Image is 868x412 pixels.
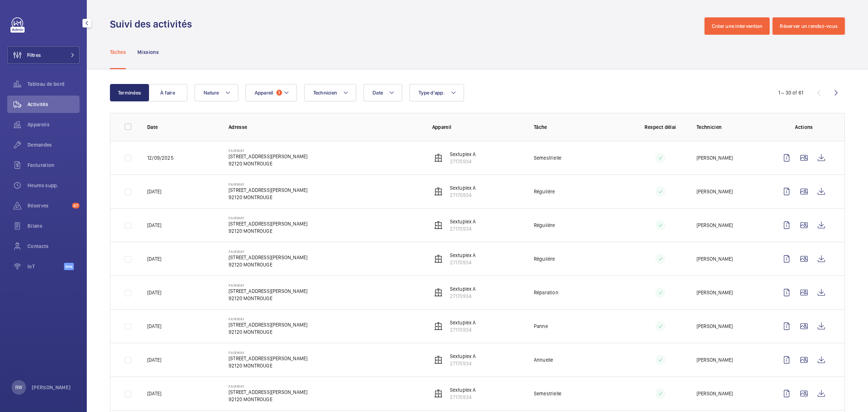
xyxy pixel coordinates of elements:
p: Missions [137,49,159,56]
p: Annuelle [534,356,553,363]
p: Régulière [534,255,555,262]
p: FAIRWAY [229,216,307,220]
p: Date [147,123,217,131]
span: Heures supp. [27,182,80,189]
p: Panne [534,323,548,330]
img: elevator.svg [434,389,443,398]
button: Terminées [110,84,149,101]
span: Date [373,90,383,96]
p: [STREET_ADDRESS][PERSON_NAME] [229,355,307,362]
span: Appareil [255,90,273,96]
img: elevator.svg [434,356,443,364]
button: À faire [148,84,187,101]
p: [DATE] [147,289,161,296]
p: FAIRWAY [229,384,307,388]
p: [PERSON_NAME] [697,154,733,161]
p: Adresse [229,123,421,131]
p: Tâches [110,49,126,56]
p: [DATE] [147,390,161,397]
span: 67 [72,203,80,209]
span: Bilans [27,222,80,230]
p: [PERSON_NAME] [32,384,71,391]
span: Réserves [27,202,69,209]
p: 12/09/2025 [147,154,174,161]
p: [STREET_ADDRESS][PERSON_NAME] [229,321,307,328]
p: [PERSON_NAME] [697,323,733,330]
p: Sextuplex A [450,386,476,394]
p: Sextuplex A [450,151,476,158]
img: elevator.svg [434,154,443,162]
p: 27170934 [450,259,476,266]
img: elevator.svg [434,255,443,263]
p: Sextuplex A [450,319,476,326]
p: [DATE] [147,222,161,229]
button: Créer une intervention [705,17,770,35]
p: [STREET_ADDRESS][PERSON_NAME] [229,287,307,295]
p: Respect délai [635,123,685,131]
p: [STREET_ADDRESS][PERSON_NAME] [229,388,307,396]
span: Technicien [313,90,337,96]
p: [PERSON_NAME] [697,255,733,262]
p: Semestrielle [534,154,561,161]
p: 27170934 [450,192,476,199]
p: 27170934 [450,394,476,401]
p: Tâche [534,123,624,131]
p: FAIRWAY [229,350,307,355]
p: [DATE] [147,356,161,363]
p: 92120 MONTROUGE [229,362,307,369]
p: Réparation [534,289,558,296]
p: 92120 MONTROUGE [229,194,307,201]
p: [PERSON_NAME] [697,188,733,195]
span: Contacts [27,243,80,250]
span: 1 [276,90,282,96]
img: elevator.svg [434,322,443,331]
p: Sextuplex A [450,252,476,259]
img: elevator.svg [434,288,443,297]
h1: Suivi des activités [110,17,196,31]
button: Filtres [7,46,80,64]
span: Beta [64,263,74,270]
button: Date [363,84,402,101]
p: RW [15,384,22,391]
img: elevator.svg [434,187,443,196]
p: Sextuplex A [450,353,476,360]
p: Actions [778,123,830,131]
p: Sextuplex A [450,184,476,192]
button: Technicien [304,84,357,101]
button: Type d'app. [409,84,464,101]
span: Facturation [27,161,80,169]
p: [DATE] [147,255,161,262]
p: FAIRWAY [229,249,307,254]
p: 27170934 [450,158,476,165]
span: Type d'app. [418,90,445,96]
p: 27170934 [450,293,476,300]
p: Appareil [432,123,522,131]
p: Régulière [534,188,555,195]
p: 27170934 [450,225,476,232]
span: Appareils [27,121,80,128]
p: [PERSON_NAME] [697,222,733,229]
span: Demandes [27,141,80,148]
p: 27170934 [450,326,476,333]
p: FAIRWAY [229,317,307,321]
p: 92120 MONTROUGE [229,328,307,336]
p: 92120 MONTROUGE [229,261,307,268]
span: Activités [27,101,80,108]
p: 92120 MONTROUGE [229,295,307,302]
p: [DATE] [147,188,161,195]
p: Semestrielle [534,390,561,397]
p: Technicien [697,123,766,131]
p: [STREET_ADDRESS][PERSON_NAME] [229,153,307,160]
p: 92120 MONTROUGE [229,396,307,403]
p: [PERSON_NAME] [697,390,733,397]
span: IoT [27,263,64,270]
p: [STREET_ADDRESS][PERSON_NAME] [229,254,307,261]
p: Régulière [534,222,555,229]
p: FAIRWAY [229,182,307,186]
img: elevator.svg [434,221,443,230]
p: 92120 MONTROUGE [229,160,307,167]
p: FAIRWAY [229,283,307,287]
button: Réserver un rendez-vous [773,17,845,35]
p: 27170934 [450,360,476,367]
p: [PERSON_NAME] [697,356,733,363]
